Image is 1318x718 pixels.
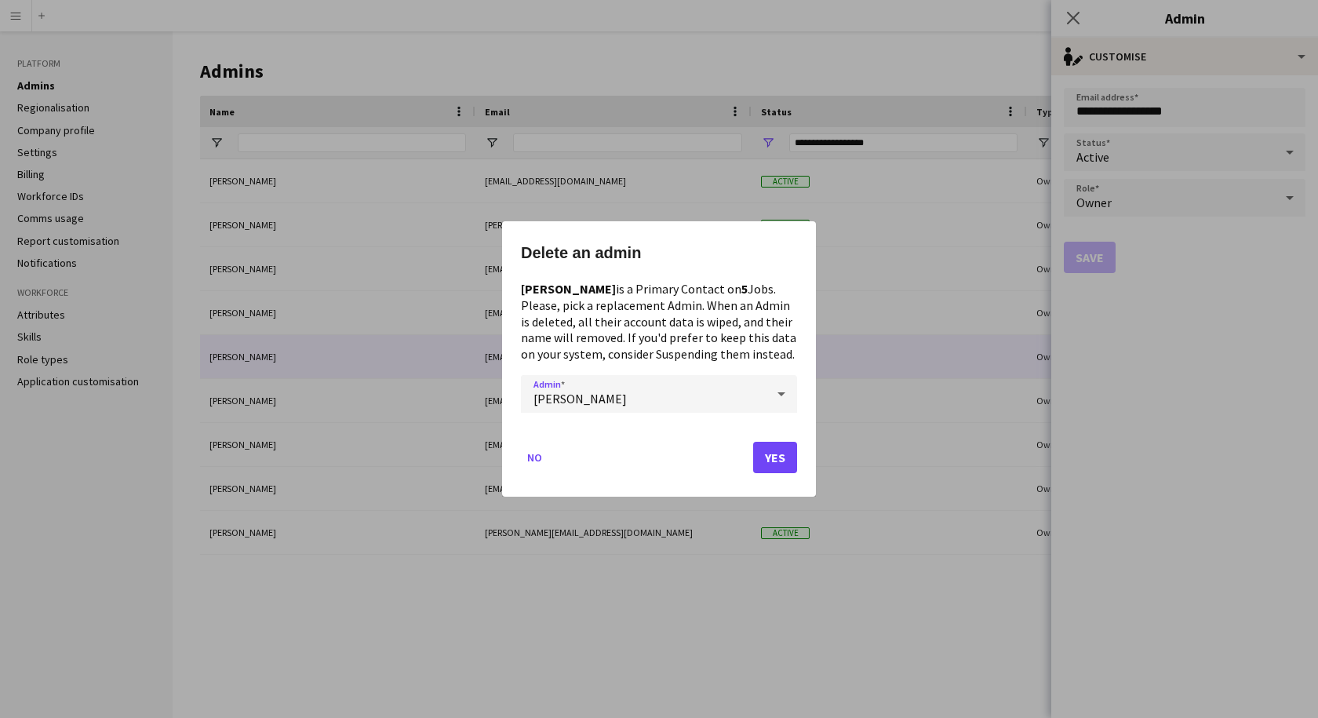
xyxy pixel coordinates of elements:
[521,281,797,363] div: is a Primary Contact on Jobs. Please, pick a replacement Admin. When an Admin is deleted, all the...
[533,391,627,406] span: [PERSON_NAME]
[741,281,748,297] b: 5
[753,442,797,473] button: Yes
[521,281,616,297] b: [PERSON_NAME]
[521,240,797,265] h1: Delete an admin
[521,445,548,470] button: No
